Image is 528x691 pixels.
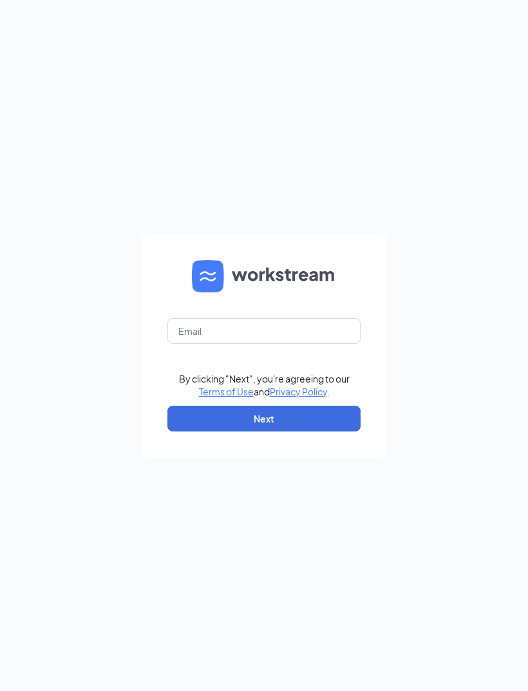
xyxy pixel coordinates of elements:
[167,318,361,344] input: Email
[167,406,361,431] button: Next
[192,260,336,292] img: WS logo and Workstream text
[270,386,327,397] a: Privacy Policy
[179,372,350,398] div: By clicking "Next", you're agreeing to our and .
[199,386,254,397] a: Terms of Use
